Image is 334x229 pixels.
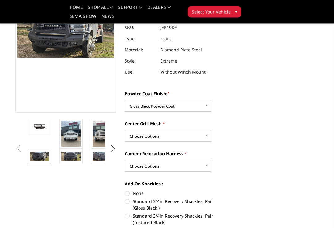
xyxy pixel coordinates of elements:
dt: Use: [125,67,156,78]
dt: Material: [125,45,156,56]
button: Next [108,144,118,153]
img: 2019-2025 Ram 4500-5500 - FT Series - Extreme Front Bumper [30,122,49,132]
label: Standard 3/4in Recovery Shackles, Pair (Textured Black) [125,213,225,226]
img: 2019-2025 Ram 4500-5500 - FT Series - Extreme Front Bumper [61,152,81,161]
a: Support [118,5,142,14]
a: Home [70,5,83,14]
dd: Diamond Plate Steel [160,45,202,56]
a: shop all [88,5,113,14]
a: News [101,14,114,23]
img: 2019-2025 Ram 4500-5500 - FT Series - Extreme Front Bumper [93,152,112,161]
img: 2019-2025 Ram 4500-5500 - FT Series - Extreme Front Bumper [93,121,112,147]
label: Standard 3/4in Recovery Shackles, Pair (Gloss Black ) [125,198,225,211]
dt: Type: [125,33,156,45]
span: Select Your Vehicle [192,9,231,15]
dt: Style: [125,56,156,67]
label: Center Grill Mesh: [125,121,225,127]
dt: SKU: [125,22,156,33]
a: SEMA Show [70,14,96,23]
label: None [125,190,225,197]
button: Select Your Vehicle [188,6,241,18]
a: Dealers [147,5,171,14]
label: Camera Relocation Harness: [125,151,225,157]
span: ▾ [235,8,237,15]
dd: Extreme [160,56,177,67]
label: Powder Coat Finish: [125,91,225,97]
button: Previous [14,144,23,153]
label: Add-On Shackles : [125,181,225,187]
img: 2019-2025 Ram 4500-5500 - FT Series - Extreme Front Bumper [61,121,81,147]
dd: Front [160,33,171,45]
img: 2019-2025 Ram 4500-5500 - FT Series - Extreme Front Bumper [30,152,49,161]
dd: Without Winch Mount [160,67,206,78]
dd: JER19DY [160,22,177,33]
